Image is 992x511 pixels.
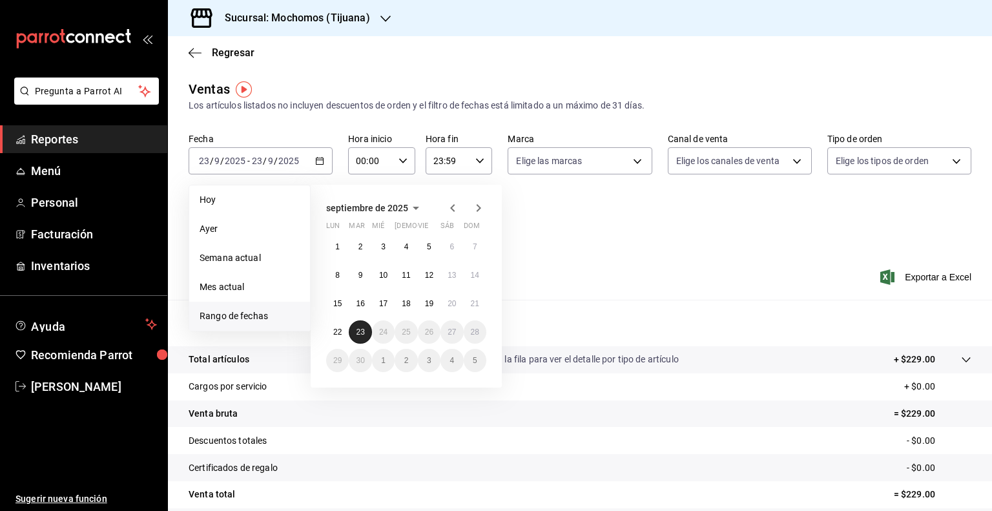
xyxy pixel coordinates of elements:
abbr: 25 de septiembre de 2025 [402,328,410,337]
input: -- [198,156,210,166]
abbr: 13 de septiembre de 2025 [448,271,456,280]
abbr: martes [349,222,364,235]
button: 25 de septiembre de 2025 [395,320,417,344]
span: Facturación [31,225,157,243]
abbr: 5 de septiembre de 2025 [427,242,431,251]
span: Recomienda Parrot [31,346,157,364]
button: 26 de septiembre de 2025 [418,320,440,344]
abbr: 2 de octubre de 2025 [404,356,409,365]
button: 6 de septiembre de 2025 [440,235,463,258]
button: 13 de septiembre de 2025 [440,264,463,287]
abbr: lunes [326,222,340,235]
button: 3 de septiembre de 2025 [372,235,395,258]
p: Total artículos [189,353,249,366]
p: + $229.00 [894,353,935,366]
button: 8 de septiembre de 2025 [326,264,349,287]
abbr: 10 de septiembre de 2025 [379,271,387,280]
button: Exportar a Excel [883,269,971,285]
span: Pregunta a Parrot AI [35,85,139,98]
button: 20 de septiembre de 2025 [440,292,463,315]
span: Sugerir nueva función [15,492,157,506]
button: 2 de octubre de 2025 [395,349,417,372]
button: 18 de septiembre de 2025 [395,292,417,315]
button: 1 de octubre de 2025 [372,349,395,372]
button: 28 de septiembre de 2025 [464,320,486,344]
span: [PERSON_NAME] [31,378,157,395]
span: Reportes [31,130,157,148]
button: 22 de septiembre de 2025 [326,320,349,344]
abbr: 14 de septiembre de 2025 [471,271,479,280]
a: Pregunta a Parrot AI [9,94,159,107]
p: - $0.00 [907,434,971,448]
abbr: 3 de octubre de 2025 [427,356,431,365]
p: Venta bruta [189,407,238,421]
div: Los artículos listados no incluyen descuentos de orden y el filtro de fechas está limitado a un m... [189,99,971,112]
div: Ventas [189,79,230,99]
span: Elige las marcas [516,154,582,167]
abbr: miércoles [372,222,384,235]
button: 21 de septiembre de 2025 [464,292,486,315]
label: Fecha [189,134,333,143]
button: 4 de septiembre de 2025 [395,235,417,258]
abbr: domingo [464,222,480,235]
img: Tooltip marker [236,81,252,98]
button: 9 de septiembre de 2025 [349,264,371,287]
h3: Sucursal: Mochomos (Tijuana) [214,10,370,26]
span: Personal [31,194,157,211]
input: -- [251,156,263,166]
abbr: 29 de septiembre de 2025 [333,356,342,365]
span: Ayuda [31,317,140,332]
button: 17 de septiembre de 2025 [372,292,395,315]
p: Certificados de regalo [189,461,278,475]
abbr: 2 de septiembre de 2025 [358,242,363,251]
p: Venta total [189,488,235,501]
input: ---- [224,156,246,166]
label: Marca [508,134,652,143]
button: septiembre de 2025 [326,200,424,216]
p: Resumen [189,315,971,331]
span: Semana actual [200,251,300,265]
span: / [220,156,224,166]
button: 1 de septiembre de 2025 [326,235,349,258]
span: - [247,156,250,166]
button: open_drawer_menu [142,34,152,44]
button: 5 de octubre de 2025 [464,349,486,372]
input: -- [214,156,220,166]
abbr: 3 de septiembre de 2025 [381,242,386,251]
abbr: jueves [395,222,471,235]
span: Mes actual [200,280,300,294]
abbr: 15 de septiembre de 2025 [333,299,342,308]
abbr: 4 de septiembre de 2025 [404,242,409,251]
abbr: 1 de septiembre de 2025 [335,242,340,251]
span: Hoy [200,193,300,207]
button: Regresar [189,47,254,59]
button: 16 de septiembre de 2025 [349,292,371,315]
input: -- [267,156,274,166]
p: = $229.00 [894,407,971,421]
abbr: 1 de octubre de 2025 [381,356,386,365]
abbr: 7 de septiembre de 2025 [473,242,477,251]
button: 14 de septiembre de 2025 [464,264,486,287]
p: + $0.00 [904,380,971,393]
abbr: 8 de septiembre de 2025 [335,271,340,280]
span: / [274,156,278,166]
button: 4 de octubre de 2025 [440,349,463,372]
abbr: 23 de septiembre de 2025 [356,328,364,337]
button: Pregunta a Parrot AI [14,78,159,105]
button: 10 de septiembre de 2025 [372,264,395,287]
button: 12 de septiembre de 2025 [418,264,440,287]
span: Regresar [212,47,254,59]
abbr: 19 de septiembre de 2025 [425,299,433,308]
abbr: 4 de octubre de 2025 [449,356,454,365]
span: Ayer [200,222,300,236]
p: - $0.00 [907,461,971,475]
abbr: 21 de septiembre de 2025 [471,299,479,308]
span: Inventarios [31,257,157,275]
button: 7 de septiembre de 2025 [464,235,486,258]
span: Rango de fechas [200,309,300,323]
p: Cargos por servicio [189,380,267,393]
span: Elige los canales de venta [676,154,780,167]
abbr: viernes [418,222,428,235]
